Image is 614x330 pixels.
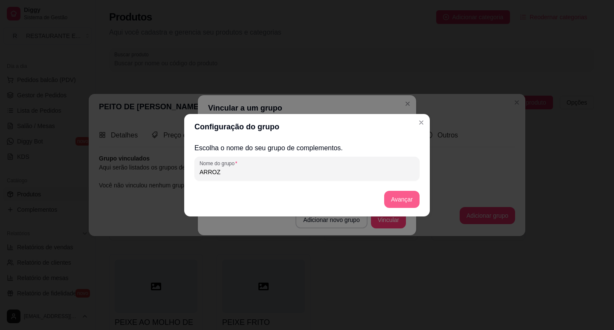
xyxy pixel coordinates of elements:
[194,143,420,153] h2: Escolha o nome do seu grupo de complementos.
[184,114,430,140] header: Configuração do grupo
[200,160,240,167] label: Nome do grupo
[414,116,428,129] button: Close
[384,191,420,208] button: Avançar
[200,168,414,176] input: Nome do grupo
